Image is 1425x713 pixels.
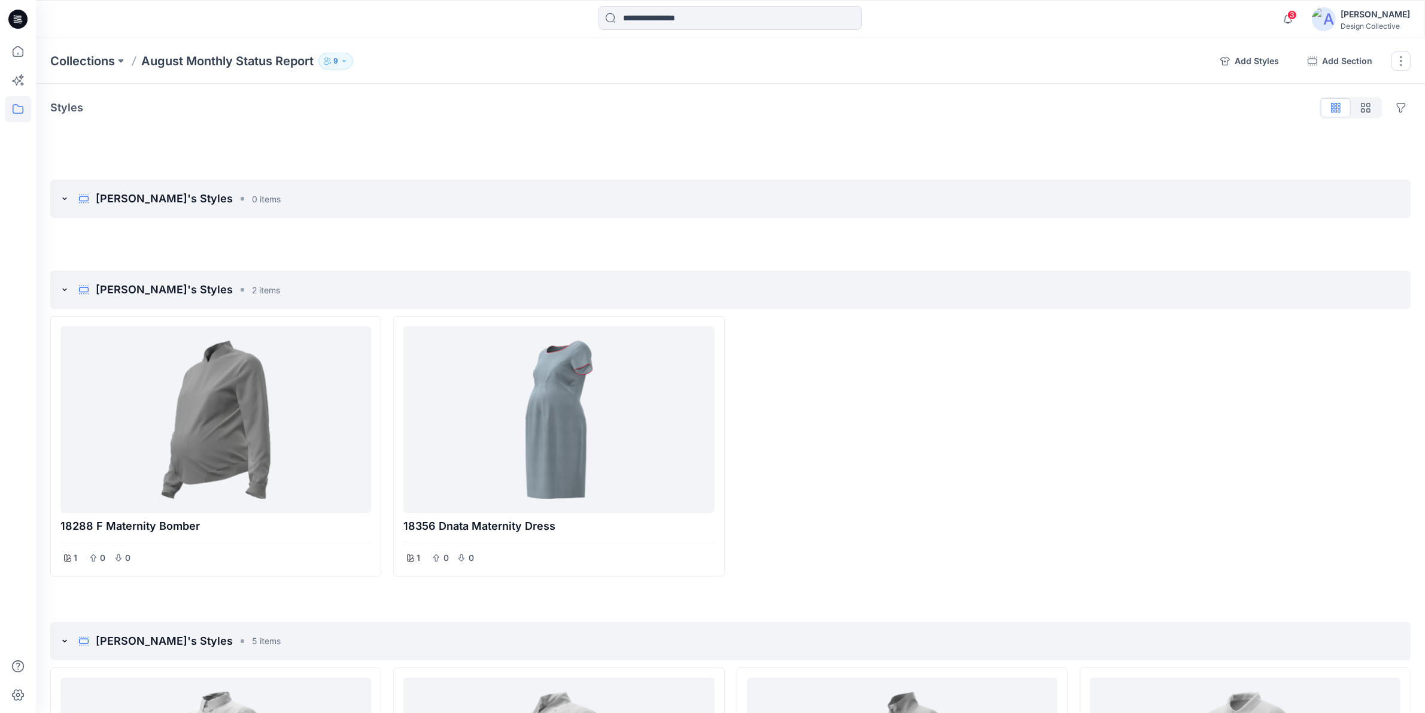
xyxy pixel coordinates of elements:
button: Add Section [1298,51,1382,71]
p: 1 [417,551,420,565]
p: Styles [50,99,83,116]
button: Add Styles [1211,51,1289,71]
p: 9 [333,54,338,68]
p: 0 [442,551,449,565]
p: [PERSON_NAME]'s Styles [96,281,233,298]
p: 2 items [252,284,280,296]
span: 3 [1287,10,1297,20]
p: 0 [99,551,107,565]
p: 18356 Dnata Maternity Dress [403,518,714,535]
p: 0 [124,551,132,565]
button: 9 [318,53,353,69]
div: 18288 F Maternity Bomber100 [50,316,381,577]
p: [PERSON_NAME]'s Styles [96,190,233,207]
p: 0 [467,551,475,565]
button: Options [1391,98,1411,117]
div: 18356 Dnata Maternity Dress100 [393,316,724,577]
p: 18288 F Maternity Bomber [60,518,371,535]
p: August Monthly Status Report [141,53,314,69]
p: 0 items [252,193,281,205]
p: 5 items [252,635,281,647]
img: avatar [1312,7,1336,31]
p: [PERSON_NAME]'s Styles [96,633,233,650]
div: Design Collective [1341,22,1410,31]
a: Collections [50,53,115,69]
p: 1 [74,551,77,565]
div: [PERSON_NAME] [1341,7,1410,22]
